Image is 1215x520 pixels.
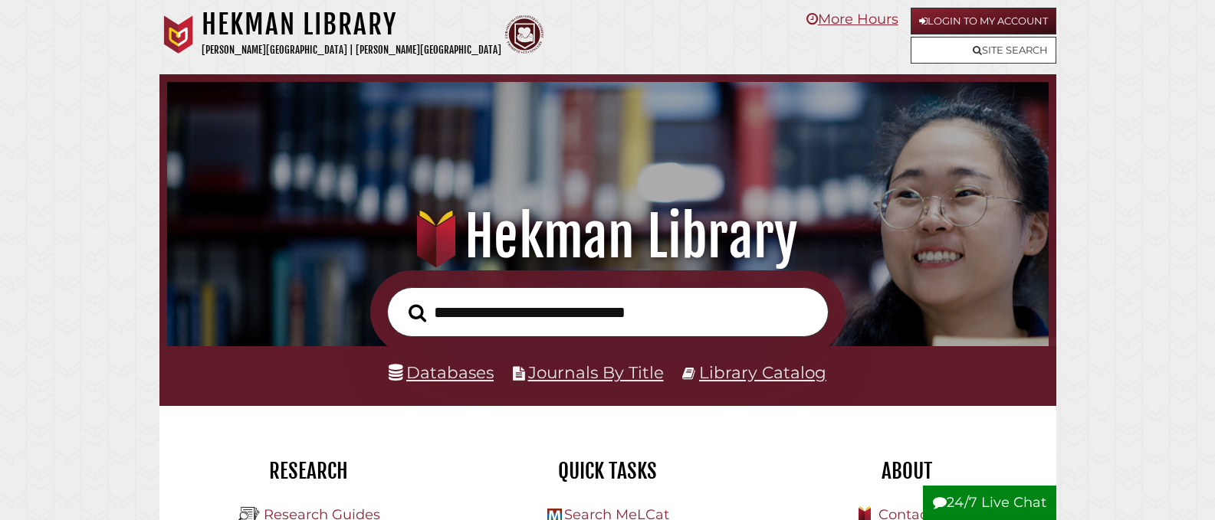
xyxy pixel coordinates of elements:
[202,8,501,41] h1: Hekman Library
[409,303,426,322] i: Search
[171,458,447,484] h2: Research
[401,299,434,327] button: Search
[470,458,746,484] h2: Quick Tasks
[185,203,1029,270] h1: Hekman Library
[769,458,1045,484] h2: About
[911,8,1056,34] a: Login to My Account
[528,362,664,382] a: Journals By Title
[911,37,1056,64] a: Site Search
[389,362,494,382] a: Databases
[806,11,898,28] a: More Hours
[159,15,198,54] img: Calvin University
[202,41,501,59] p: [PERSON_NAME][GEOGRAPHIC_DATA] | [PERSON_NAME][GEOGRAPHIC_DATA]
[505,15,543,54] img: Calvin Theological Seminary
[699,362,826,382] a: Library Catalog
